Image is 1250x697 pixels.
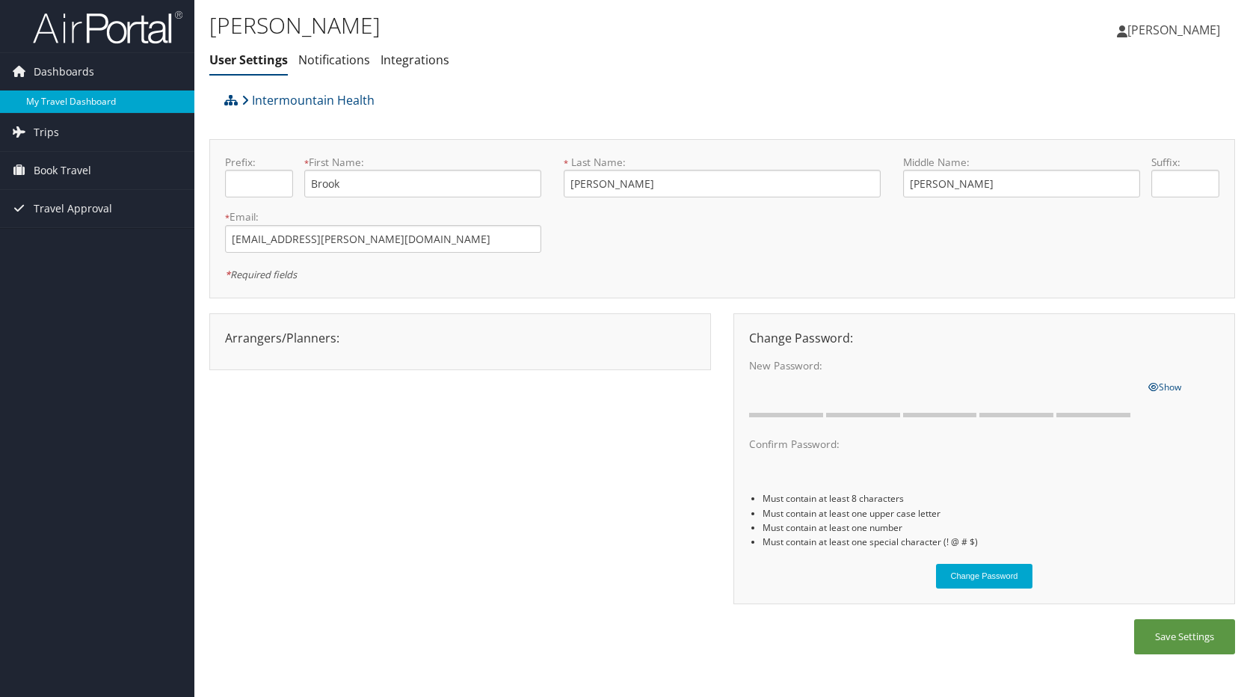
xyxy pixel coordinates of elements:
[936,564,1033,589] button: Change Password
[298,52,370,68] a: Notifications
[34,114,59,151] span: Trips
[304,155,541,170] label: First Name:
[381,52,449,68] a: Integrations
[1148,378,1181,394] a: Show
[1134,619,1235,654] button: Save Settings
[1151,155,1219,170] label: Suffix:
[34,152,91,189] span: Book Travel
[763,506,1219,521] li: Must contain at least one upper case letter
[34,53,94,90] span: Dashboards
[749,358,1137,373] label: New Password:
[33,10,182,45] img: airportal-logo.png
[738,329,1231,347] div: Change Password:
[1127,22,1220,38] span: [PERSON_NAME]
[209,10,893,41] h1: [PERSON_NAME]
[241,85,375,115] a: Intermountain Health
[214,329,706,347] div: Arrangers/Planners:
[1117,7,1235,52] a: [PERSON_NAME]
[225,209,541,224] label: Email:
[763,491,1219,506] li: Must contain at least 8 characters
[903,155,1140,170] label: Middle Name:
[225,155,293,170] label: Prefix:
[564,155,880,170] label: Last Name:
[749,437,1137,452] label: Confirm Password:
[763,535,1219,549] li: Must contain at least one special character (! @ # $)
[1148,381,1181,393] span: Show
[763,521,1219,535] li: Must contain at least one number
[34,190,112,227] span: Travel Approval
[209,52,288,68] a: User Settings
[225,268,297,281] em: Required fields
